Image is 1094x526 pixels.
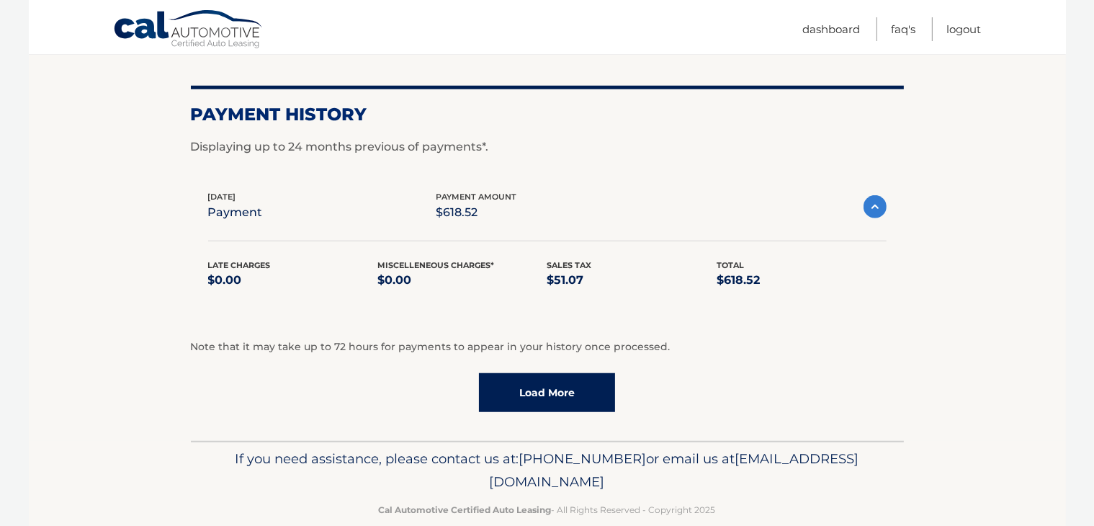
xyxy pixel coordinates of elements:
a: FAQ's [892,17,916,41]
a: Logout [947,17,982,41]
a: Dashboard [803,17,861,41]
a: Load More [479,373,615,412]
span: Sales Tax [547,260,592,270]
a: Cal Automotive [113,9,264,51]
p: $0.00 [377,270,547,290]
h2: Payment History [191,104,904,125]
p: $51.07 [547,270,717,290]
p: Displaying up to 24 months previous of payments*. [191,138,904,156]
p: $618.52 [436,202,516,223]
span: [PHONE_NUMBER] [519,450,647,467]
p: payment [208,202,263,223]
span: payment amount [436,192,516,202]
span: Late Charges [208,260,271,270]
span: Total [717,260,744,270]
span: [EMAIL_ADDRESS][DOMAIN_NAME] [490,450,859,490]
img: accordion-active.svg [864,195,887,218]
strong: Cal Automotive Certified Auto Leasing [379,504,552,515]
p: $618.52 [717,270,887,290]
p: - All Rights Reserved - Copyright 2025 [200,502,895,517]
span: Miscelleneous Charges* [377,260,494,270]
p: Note that it may take up to 72 hours for payments to appear in your history once processed. [191,339,904,356]
p: $0.00 [208,270,378,290]
p: If you need assistance, please contact us at: or email us at [200,447,895,494]
span: [DATE] [208,192,236,202]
